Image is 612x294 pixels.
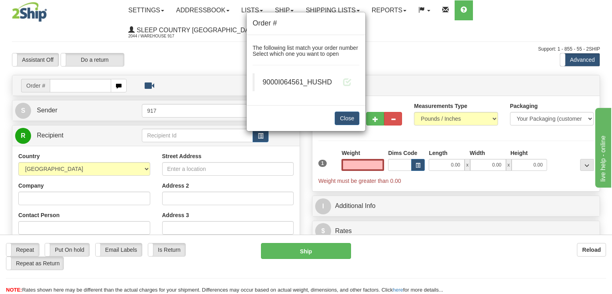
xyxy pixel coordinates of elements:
h5: The following list match your order number Select which one you want to open [253,45,359,57]
div: live help - online [6,5,74,14]
span: 9000I064561_HUSHD [263,78,332,86]
button: Close [335,112,359,125]
h4: Order # [253,18,359,29]
iframe: chat widget [594,106,611,188]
